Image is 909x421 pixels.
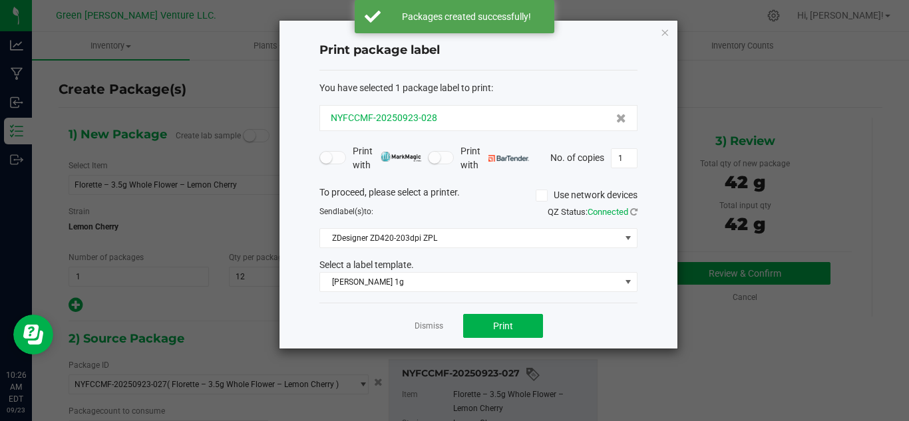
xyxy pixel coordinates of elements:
[337,207,364,216] span: label(s)
[381,152,421,162] img: mark_magic_cybra.png
[319,82,491,93] span: You have selected 1 package label to print
[319,207,373,216] span: Send to:
[463,314,543,338] button: Print
[309,186,647,206] div: To proceed, please select a printer.
[319,42,637,59] h4: Print package label
[548,207,637,217] span: QZ Status:
[493,321,513,331] span: Print
[536,188,637,202] label: Use network devices
[353,144,421,172] span: Print with
[13,315,53,354] iframe: Resource center
[309,258,647,272] div: Select a label template.
[331,111,437,125] span: NYFCCMF-20250923-028
[488,155,529,162] img: bartender.png
[319,81,637,95] div: :
[460,144,529,172] span: Print with
[320,229,620,247] span: ZDesigner ZD420-203dpi ZPL
[550,152,604,162] span: No. of copies
[588,207,628,217] span: Connected
[415,321,443,332] a: Dismiss
[320,273,620,291] span: [PERSON_NAME] 1g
